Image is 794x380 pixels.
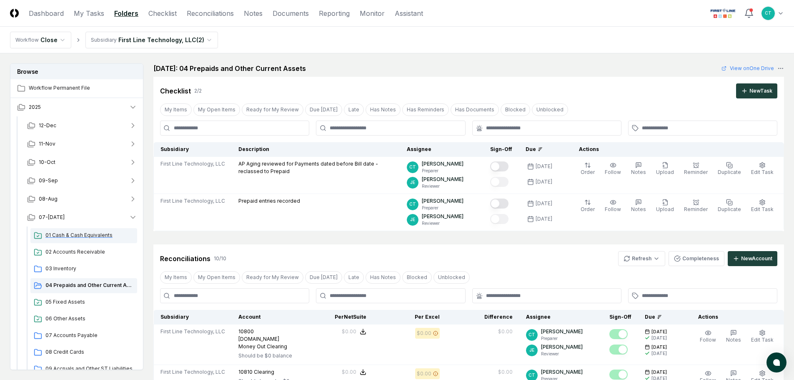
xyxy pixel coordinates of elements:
[528,372,535,378] span: CT
[691,313,777,321] div: Actions
[395,8,423,18] a: Assistant
[572,146,777,153] div: Actions
[490,161,508,171] button: Mark complete
[20,135,144,153] button: 11-Nov
[10,79,144,98] a: Workflow Permanent File
[751,337,774,343] span: Edit Task
[422,220,463,226] p: Reviewer
[766,352,786,372] button: atlas-launcher
[751,206,774,212] span: Edit Task
[541,368,583,376] p: [PERSON_NAME]
[651,350,667,357] div: [DATE]
[30,312,137,327] a: 06 Other Assets
[39,159,55,166] span: 10-Oct
[490,199,508,209] button: Mark complete
[160,271,192,284] button: My Items
[30,328,137,343] a: 07 Accounts Payable
[654,160,676,178] button: Upload
[238,160,393,175] p: AP Aging reviewed for Payments dated before Bill date - reclassed to Prepaid
[238,313,293,321] div: Account
[194,87,202,95] div: 2 / 2
[716,160,743,178] button: Duplicate
[536,178,552,186] div: [DATE]
[242,103,303,116] button: Ready for My Review
[10,98,144,116] button: 2025
[254,369,274,375] span: Clearing
[529,347,534,353] span: JE
[609,329,628,339] button: Mark complete
[29,84,137,92] span: Workflow Permanent File
[39,122,56,129] span: 12-Dec
[536,215,552,223] div: [DATE]
[541,343,583,351] p: [PERSON_NAME]
[45,298,134,306] span: 05 Fixed Assets
[631,206,646,212] span: Notes
[629,197,648,215] button: Notes
[751,169,774,175] span: Edit Task
[609,370,628,380] button: Mark complete
[609,345,628,355] button: Mark complete
[410,216,415,223] span: JE
[402,103,449,116] button: Has Reminders
[160,86,191,96] div: Checklist
[541,351,583,357] p: Reviewer
[305,103,342,116] button: Due Today
[30,245,137,260] a: 02 Accounts Receivable
[409,201,416,207] span: CT
[700,337,716,343] span: Follow
[20,190,144,208] button: 08-Aug
[698,328,718,345] button: Follow
[45,315,134,322] span: 06 Other Assets
[39,177,58,184] span: 09-Sep
[684,169,708,175] span: Reminder
[20,171,144,190] button: 09-Sep
[74,8,104,18] a: My Tasks
[232,142,400,157] th: Description
[726,337,741,343] span: Notes
[20,153,144,171] button: 10-Oct
[422,197,463,205] p: [PERSON_NAME]
[238,369,253,375] span: 10810
[160,197,225,205] span: First Line Technology, LLC
[682,197,709,215] button: Reminder
[629,160,648,178] button: Notes
[160,254,210,264] div: Reconciliations
[490,214,508,224] button: Mark complete
[526,146,559,153] div: Due
[498,328,513,335] div: $0.00
[605,206,621,212] span: Follow
[417,370,431,377] div: $0.00
[39,140,55,148] span: 11-Nov
[154,142,232,157] th: Subsidiary
[45,265,134,272] span: 03 Inventory
[446,310,519,325] th: Difference
[741,255,772,262] div: New Account
[654,197,676,215] button: Upload
[656,169,674,175] span: Upload
[319,8,350,18] a: Reporting
[305,271,342,284] button: Due Today
[684,206,708,212] span: Reminder
[29,103,41,111] span: 2025
[603,197,623,215] button: Follow
[651,369,667,375] span: [DATE]
[749,197,775,215] button: Edit Task
[736,83,777,98] button: NewTask
[342,368,356,376] div: $0.00
[498,368,513,376] div: $0.00
[433,271,470,284] button: Unblocked
[91,36,117,44] div: Subsidiary
[651,329,667,335] span: [DATE]
[718,169,741,175] span: Duplicate
[581,169,595,175] span: Order
[373,310,447,325] th: Per Excel
[581,206,595,212] span: Order
[160,368,225,376] span: First Line Technology, LLC
[422,176,463,183] p: [PERSON_NAME]
[342,368,366,376] button: $0.00
[605,169,621,175] span: Follow
[765,10,771,16] span: CT
[603,160,623,178] button: Follow
[528,332,535,338] span: CT
[39,214,65,221] span: 07-[DATE]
